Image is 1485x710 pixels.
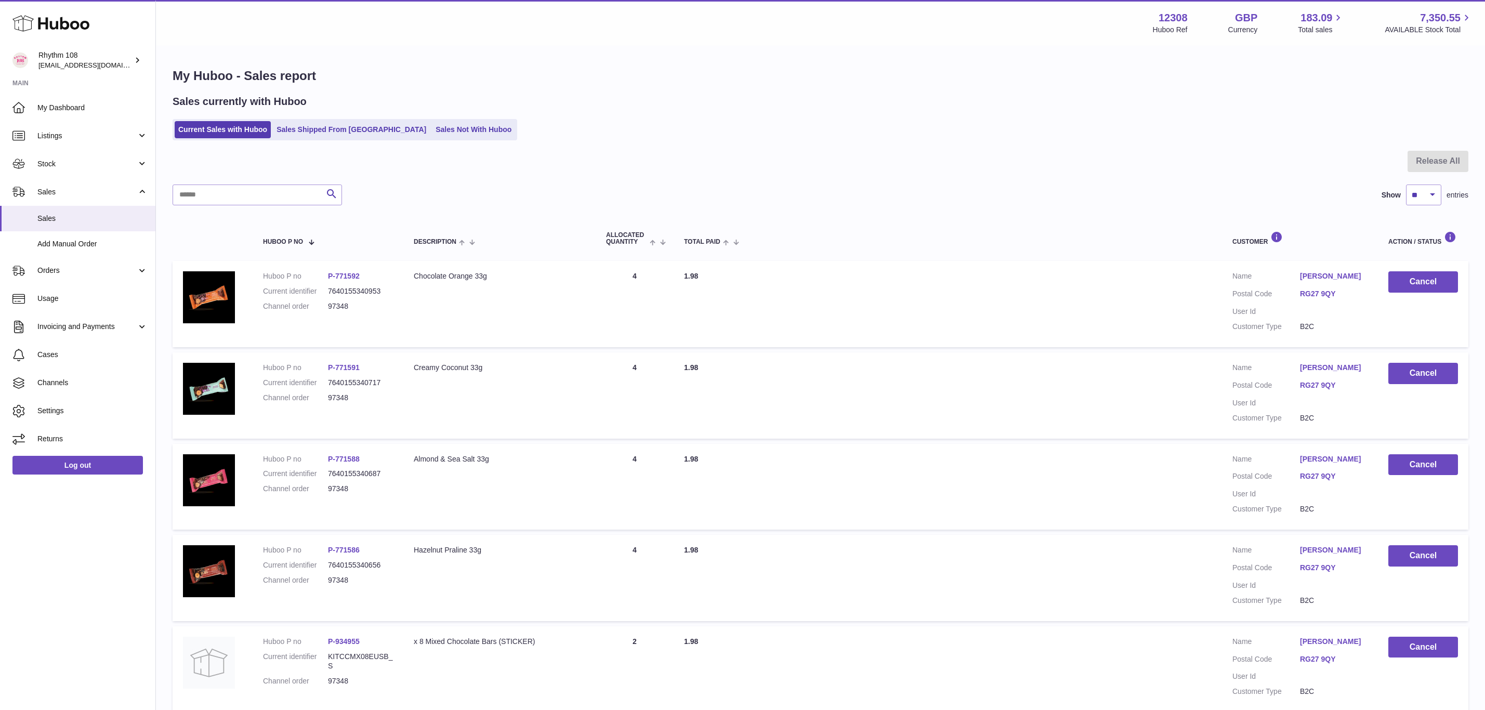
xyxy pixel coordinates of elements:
a: 7,350.55 AVAILABLE Stock Total [1385,11,1473,35]
a: [PERSON_NAME] [1300,363,1368,373]
button: Cancel [1388,637,1458,658]
dt: Name [1232,545,1300,558]
dd: KITCCMX08EUSB_S [328,652,393,672]
dt: Name [1232,363,1300,375]
a: [PERSON_NAME] [1300,545,1368,555]
dd: 97348 [328,676,393,686]
span: Invoicing and Payments [37,322,137,332]
dt: Name [1232,637,1300,649]
div: Huboo Ref [1153,25,1188,35]
dt: Huboo P no [263,545,328,555]
dt: Channel order [263,301,328,311]
dt: Postal Code [1232,289,1300,301]
span: 183.09 [1300,11,1332,25]
span: 7,350.55 [1420,11,1461,25]
dt: Postal Code [1232,380,1300,393]
h1: My Huboo - Sales report [173,68,1468,84]
img: 123081684745648.jpg [183,454,235,506]
dt: User Id [1232,672,1300,681]
dd: 97348 [328,301,393,311]
span: 1.98 [684,637,698,646]
a: P-934955 [328,637,360,646]
dt: Customer Type [1232,322,1300,332]
a: RG27 9QY [1300,471,1368,481]
span: entries [1447,190,1468,200]
span: Sales [37,187,137,197]
span: Orders [37,266,137,275]
span: Description [414,239,456,245]
span: AVAILABLE Stock Total [1385,25,1473,35]
div: Hazelnut Praline 33g [414,545,585,555]
a: [PERSON_NAME] [1300,637,1368,647]
img: no-photo.jpg [183,637,235,689]
h2: Sales currently with Huboo [173,95,307,109]
span: Settings [37,406,148,416]
dt: User Id [1232,307,1300,317]
span: 1.98 [684,272,698,280]
dd: B2C [1300,687,1368,696]
a: [PERSON_NAME] [1300,271,1368,281]
span: ALLOCATED Quantity [606,232,647,245]
dt: Huboo P no [263,454,328,464]
dt: Huboo P no [263,637,328,647]
label: Show [1382,190,1401,200]
span: Cases [37,350,148,360]
span: Usage [37,294,148,304]
a: Sales Not With Huboo [432,121,515,138]
strong: 12308 [1159,11,1188,25]
dt: Name [1232,271,1300,284]
dt: Current identifier [263,560,328,570]
span: Listings [37,131,137,141]
div: Chocolate Orange 33g [414,271,585,281]
dt: Channel order [263,676,328,686]
a: Log out [12,456,143,475]
a: P-771586 [328,546,360,554]
a: RG27 9QY [1300,654,1368,664]
img: 123081684745551.jpg [183,271,235,323]
dd: B2C [1300,504,1368,514]
dt: Channel order [263,575,328,585]
dt: Customer Type [1232,413,1300,423]
button: Cancel [1388,363,1458,384]
dt: Channel order [263,484,328,494]
a: Sales Shipped From [GEOGRAPHIC_DATA] [273,121,430,138]
dt: User Id [1232,489,1300,499]
div: x 8 Mixed Chocolate Bars (STICKER) [414,637,585,647]
button: Cancel [1388,271,1458,293]
dt: Current identifier [263,652,328,672]
td: 4 [596,444,674,530]
strong: GBP [1235,11,1257,25]
dt: Postal Code [1232,654,1300,667]
span: 1.98 [684,546,698,554]
span: [EMAIL_ADDRESS][DOMAIN_NAME] [38,61,153,69]
dd: 7640155340717 [328,378,393,388]
div: Currency [1228,25,1258,35]
img: orders@rhythm108.com [12,52,28,68]
dt: Huboo P no [263,271,328,281]
span: Channels [37,378,148,388]
dd: 97348 [328,575,393,585]
div: Creamy Coconut 33g [414,363,585,373]
span: My Dashboard [37,103,148,113]
span: Stock [37,159,137,169]
dt: Current identifier [263,469,328,479]
dt: Customer Type [1232,504,1300,514]
dd: B2C [1300,596,1368,606]
a: RG27 9QY [1300,380,1368,390]
img: 123081684745685.jpg [183,545,235,597]
dt: Current identifier [263,286,328,296]
a: RG27 9QY [1300,289,1368,299]
a: [PERSON_NAME] [1300,454,1368,464]
dd: 7640155340656 [328,560,393,570]
button: Cancel [1388,454,1458,476]
div: Rhythm 108 [38,50,132,70]
a: Current Sales with Huboo [175,121,271,138]
dt: Postal Code [1232,471,1300,484]
button: Cancel [1388,545,1458,567]
span: 1.98 [684,455,698,463]
a: RG27 9QY [1300,563,1368,573]
img: 123081684745583.jpg [183,363,235,415]
span: Total paid [684,239,720,245]
dd: 97348 [328,393,393,403]
a: 183.09 Total sales [1298,11,1344,35]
